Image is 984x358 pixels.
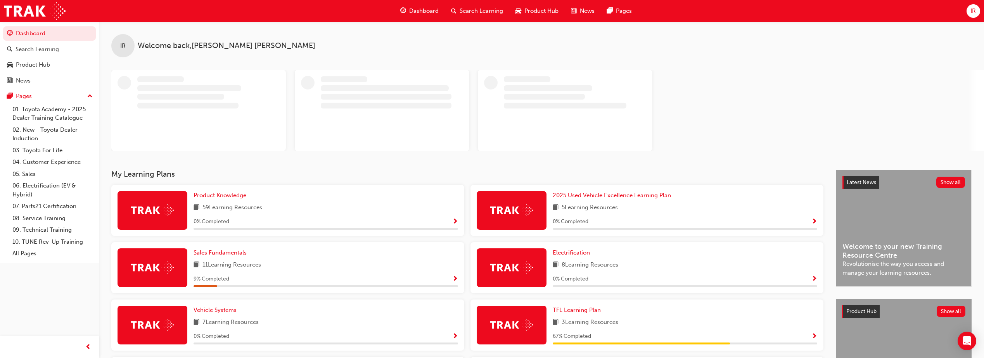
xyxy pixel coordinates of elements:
[7,93,13,100] span: pages-icon
[409,7,439,15] span: Dashboard
[970,7,976,15] span: IR
[9,168,96,180] a: 05. Sales
[937,306,966,317] button: Show all
[562,203,618,213] span: 5 Learning Resources
[565,3,601,19] a: news-iconNews
[562,260,618,270] span: 8 Learning Resources
[452,274,458,284] button: Show Progress
[3,89,96,103] button: Pages
[3,42,96,57] a: Search Learning
[9,180,96,200] a: 06. Electrification (EV & Hybrid)
[131,319,174,331] img: Trak
[607,6,613,16] span: pages-icon
[202,318,259,327] span: 7 Learning Resources
[571,6,577,16] span: news-icon
[490,262,533,274] img: Trak
[194,217,229,226] span: 0 % Completed
[85,343,91,352] span: prev-icon
[509,3,565,19] a: car-iconProduct Hub
[553,306,601,313] span: TFL Learning Plan
[836,170,972,287] a: Latest NewsShow allWelcome to your new Training Resource CentreRevolutionise the way you access a...
[7,46,12,53] span: search-icon
[3,26,96,41] a: Dashboard
[16,45,59,54] div: Search Learning
[842,305,965,318] a: Product HubShow all
[811,276,817,283] span: Show Progress
[194,260,199,270] span: book-icon
[452,219,458,225] span: Show Progress
[194,191,249,200] a: Product Knowledge
[452,333,458,340] span: Show Progress
[842,242,965,260] span: Welcome to your new Training Resource Centre
[811,217,817,227] button: Show Progress
[811,333,817,340] span: Show Progress
[490,204,533,216] img: Trak
[811,219,817,225] span: Show Progress
[202,260,261,270] span: 11 Learning Resources
[3,25,96,89] button: DashboardSearch LearningProduct HubNews
[553,248,593,257] a: Electrification
[515,6,521,16] span: car-icon
[580,7,595,15] span: News
[553,318,559,327] span: book-icon
[194,332,229,341] span: 0 % Completed
[958,332,976,350] div: Open Intercom Messenger
[524,7,559,15] span: Product Hub
[194,318,199,327] span: book-icon
[9,103,96,124] a: 01. Toyota Academy - 2025 Dealer Training Catalogue
[445,3,509,19] a: search-iconSearch Learning
[811,332,817,341] button: Show Progress
[194,192,246,199] span: Product Knowledge
[553,260,559,270] span: book-icon
[3,74,96,88] a: News
[7,62,13,69] span: car-icon
[16,60,50,69] div: Product Hub
[562,318,618,327] span: 3 Learning Resources
[7,77,13,84] span: news-icon
[452,217,458,227] button: Show Progress
[452,332,458,341] button: Show Progress
[553,192,671,199] span: 2025 Used Vehicle Excellence Learning Plan
[451,6,457,16] span: search-icon
[842,260,965,277] span: Revolutionise the way you access and manage your learning resources.
[4,2,66,20] img: Trak
[3,58,96,72] a: Product Hub
[967,4,980,18] button: IR
[553,332,591,341] span: 67 % Completed
[452,276,458,283] span: Show Progress
[131,204,174,216] img: Trak
[553,203,559,213] span: book-icon
[616,7,632,15] span: Pages
[601,3,638,19] a: pages-iconPages
[553,249,590,256] span: Electrification
[194,203,199,213] span: book-icon
[9,200,96,212] a: 07. Parts21 Certification
[120,41,126,50] span: IR
[9,224,96,236] a: 09. Technical Training
[202,203,262,213] span: 59 Learning Resources
[846,308,877,315] span: Product Hub
[9,212,96,224] a: 08. Service Training
[7,30,13,37] span: guage-icon
[9,145,96,157] a: 03. Toyota For Life
[194,306,237,313] span: Vehicle Systems
[553,191,674,200] a: 2025 Used Vehicle Excellence Learning Plan
[194,248,250,257] a: Sales Fundamentals
[490,319,533,331] img: Trak
[194,275,229,284] span: 9 % Completed
[553,217,588,226] span: 0 % Completed
[811,274,817,284] button: Show Progress
[936,177,965,188] button: Show all
[553,306,604,315] a: TFL Learning Plan
[842,176,965,189] a: Latest NewsShow all
[9,236,96,248] a: 10. TUNE Rev-Up Training
[460,7,503,15] span: Search Learning
[394,3,445,19] a: guage-iconDashboard
[138,41,315,50] span: Welcome back , [PERSON_NAME] [PERSON_NAME]
[9,156,96,168] a: 04. Customer Experience
[194,249,247,256] span: Sales Fundamentals
[400,6,406,16] span: guage-icon
[16,76,31,85] div: News
[131,262,174,274] img: Trak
